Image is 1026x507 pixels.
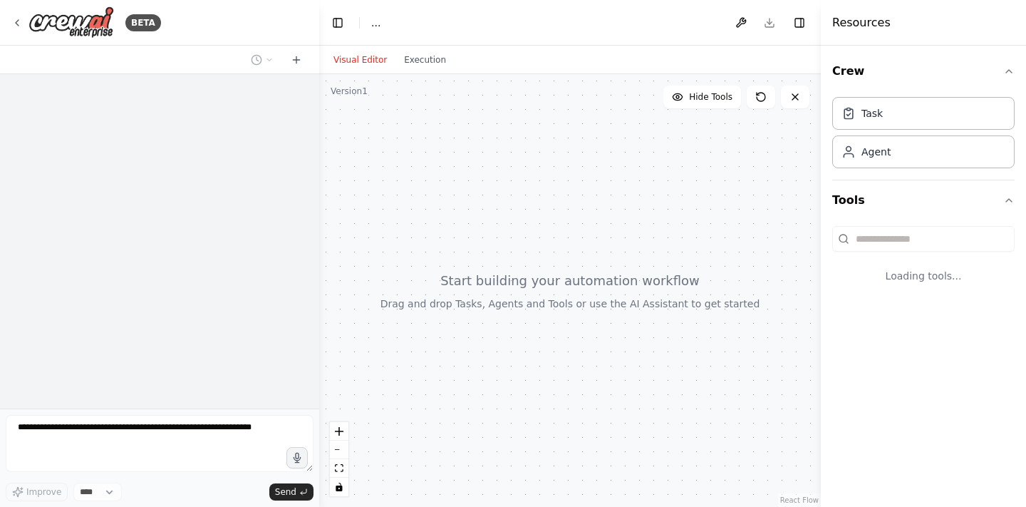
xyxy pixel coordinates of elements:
[331,86,368,97] div: Version 1
[28,6,114,39] img: Logo
[832,51,1015,91] button: Crew
[832,220,1015,306] div: Tools
[832,14,891,31] h4: Resources
[330,441,348,459] button: zoom out
[861,106,883,121] div: Task
[689,91,732,103] span: Hide Tools
[371,16,380,30] span: ...
[269,483,313,501] button: Send
[286,447,308,468] button: Click to speak your automation idea
[832,180,1015,220] button: Tools
[395,51,455,68] button: Execution
[861,145,891,159] div: Agent
[832,257,1015,295] div: Loading tools...
[26,486,61,498] span: Improve
[330,478,348,496] button: toggle interactivity
[330,422,348,441] button: zoom in
[330,422,348,496] div: React Flow controls
[663,86,741,108] button: Hide Tools
[780,496,819,504] a: React Flow attribution
[330,459,348,478] button: fit view
[789,13,809,33] button: Hide right sidebar
[285,51,308,68] button: Start a new chat
[6,483,68,501] button: Improve
[371,16,380,30] nav: breadcrumb
[328,13,348,33] button: Hide left sidebar
[125,14,161,31] div: BETA
[325,51,395,68] button: Visual Editor
[832,91,1015,180] div: Crew
[245,51,279,68] button: Switch to previous chat
[275,486,296,498] span: Send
